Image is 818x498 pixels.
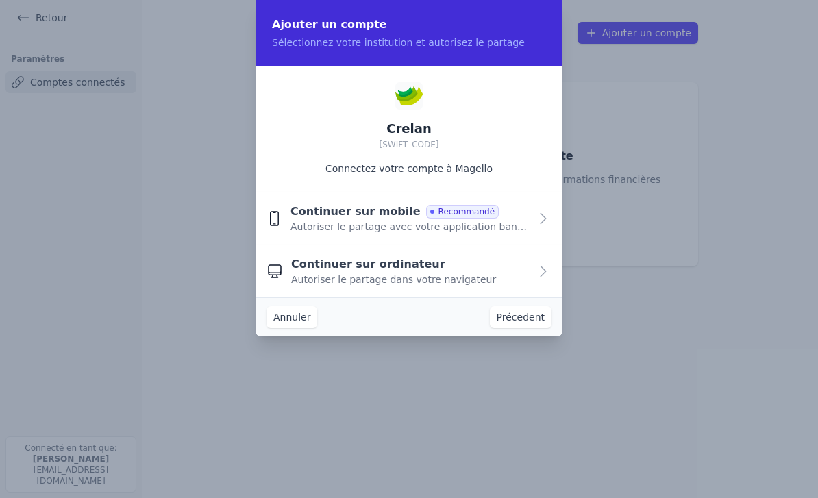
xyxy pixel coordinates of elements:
[272,16,546,33] h2: Ajouter un compte
[290,220,530,234] span: Autoriser le partage avec votre application bancaire
[267,306,317,328] button: Annuler
[490,306,551,328] button: Précedent
[256,192,562,245] button: Continuer sur mobile Recommandé Autoriser le partage avec votre application bancaire
[426,205,499,219] span: Recommandé
[379,140,438,149] span: [SWIFT_CODE]
[379,121,438,137] h2: Crelan
[395,82,423,110] img: Crelan
[290,203,421,220] span: Continuer sur mobile
[256,245,562,297] button: Continuer sur ordinateur Autoriser le partage dans votre navigateur
[291,273,496,286] span: Autoriser le partage dans votre navigateur
[272,36,546,49] p: Sélectionnez votre institution et autorisez le partage
[291,256,445,273] span: Continuer sur ordinateur
[325,162,493,175] p: Connectez votre compte à Magello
